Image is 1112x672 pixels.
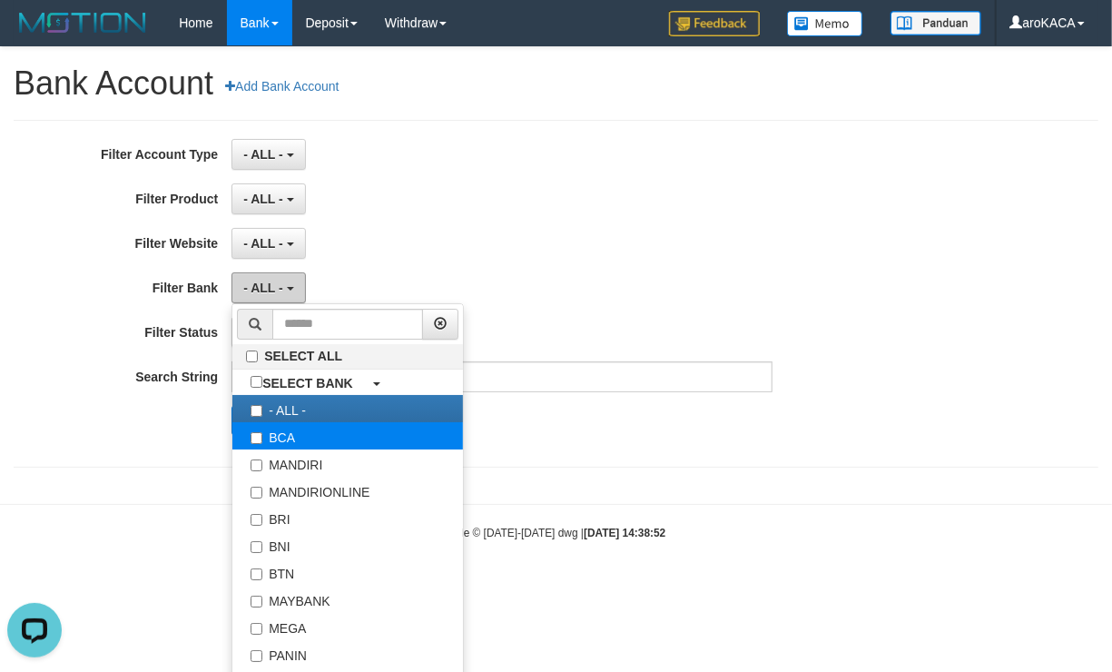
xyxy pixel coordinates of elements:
[243,192,283,206] span: - ALL -
[232,450,463,477] label: MANDIRI
[584,527,665,539] strong: [DATE] 14:38:52
[7,7,62,62] button: Open LiveChat chat widget
[243,236,283,251] span: - ALL -
[251,405,262,417] input: - ALL -
[251,596,262,608] input: MAYBANK
[243,147,283,162] span: - ALL -
[232,640,463,667] label: PANIN
[232,370,463,395] a: SELECT BANK
[232,344,463,369] label: SELECT ALL
[14,65,1098,102] h1: Bank Account
[251,541,262,553] input: BNI
[231,139,305,170] button: - ALL -
[251,376,262,388] input: SELECT BANK
[251,568,262,580] input: BTN
[243,281,283,295] span: - ALL -
[232,422,463,450] label: BCA
[251,432,262,444] input: BCA
[251,623,262,635] input: MEGA
[251,487,262,499] input: MANDIRIONLINE
[251,460,262,471] input: MANDIRI
[231,183,305,214] button: - ALL -
[231,272,305,303] button: - ALL -
[246,351,258,362] input: SELECT ALL
[262,376,353,390] b: SELECT BANK
[232,558,463,586] label: BTN
[213,71,350,102] a: Add Bank Account
[891,11,981,35] img: panduan.png
[232,613,463,640] label: MEGA
[232,477,463,504] label: MANDIRIONLINE
[232,586,463,613] label: MAYBANK
[447,527,666,539] small: code © [DATE]-[DATE] dwg |
[232,395,463,422] label: - ALL -
[251,650,262,662] input: PANIN
[14,9,152,36] img: MOTION_logo.png
[232,531,463,558] label: BNI
[787,11,863,36] img: Button%20Memo.svg
[669,11,760,36] img: Feedback.jpg
[251,514,262,526] input: BRI
[232,504,463,531] label: BRI
[231,228,305,259] button: - ALL -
